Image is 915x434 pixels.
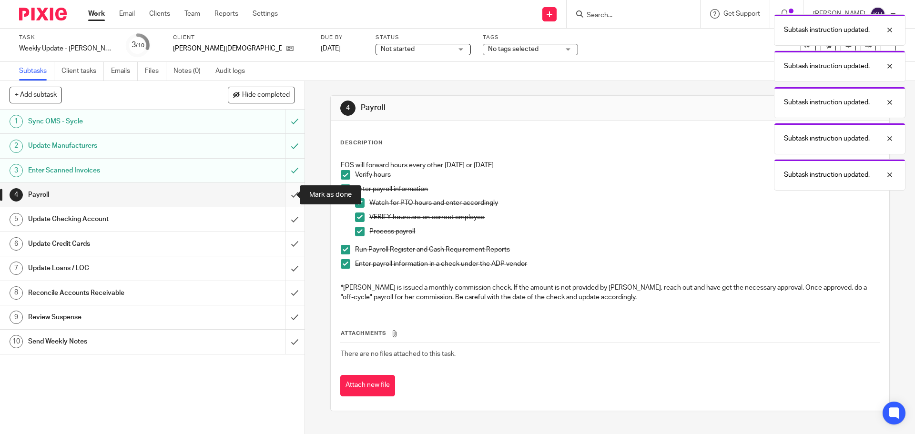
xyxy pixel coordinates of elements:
p: Subtask instruction updated. [784,134,870,143]
p: Description [340,139,383,147]
p: Verify hours [355,170,879,180]
a: Email [119,9,135,19]
label: Task [19,34,114,41]
button: Hide completed [228,87,295,103]
p: Subtask instruction updated. [784,98,870,107]
a: Subtasks [19,62,54,81]
a: Team [184,9,200,19]
a: Settings [253,9,278,19]
h1: Update Loans / LOC [28,261,193,275]
h1: Update Manufacturers [28,139,193,153]
label: Due by [321,34,364,41]
h1: Sync OMS - Sycle [28,114,193,129]
p: *[PERSON_NAME] is issued a monthly commission check. If the amount is not provided by [PERSON_NAM... [341,283,879,303]
a: Clients [149,9,170,19]
div: 6 [10,237,23,251]
p: Process payroll [369,227,879,236]
a: Notes (0) [173,62,208,81]
span: Hide completed [242,91,290,99]
p: Run Payroll Register and Cash Requirement Reports [355,245,879,254]
p: [PERSON_NAME][DEMOGRAPHIC_DATA] [173,44,282,53]
div: 8 [10,286,23,300]
img: Pixie [19,8,67,20]
div: 2 [10,140,23,153]
button: + Add subtask [10,87,62,103]
span: There are no files attached to this task. [341,351,456,357]
h1: Review Suspense [28,310,193,324]
div: 4 [10,188,23,202]
h1: Payroll [28,188,193,202]
a: Emails [111,62,138,81]
div: Weekly Update - [PERSON_NAME] [19,44,114,53]
label: Status [376,34,471,41]
p: Enter payroll information in a check under the ADP vendor [355,259,879,269]
div: 10 [10,335,23,348]
span: Not started [381,46,415,52]
p: Watch for PTO hours and enter accordingly [369,198,879,208]
a: Audit logs [215,62,252,81]
small: /10 [136,43,144,48]
a: Reports [214,9,238,19]
a: Files [145,62,166,81]
div: 3 [132,40,144,50]
h1: Update Checking Account [28,212,193,226]
div: 9 [10,311,23,324]
div: 1 [10,115,23,128]
h1: Update Credit Cards [28,237,193,251]
span: [DATE] [321,45,341,52]
p: Enter payroll information [355,184,879,194]
span: Attachments [341,331,386,336]
div: 3 [10,164,23,177]
h1: Payroll [361,103,630,113]
p: VERIFY hours are on correct employee [369,212,879,222]
div: Weekly Update - Kubick [19,44,114,53]
label: Client [173,34,309,41]
h1: Reconcile Accounts Receivable [28,286,193,300]
button: Attach new file [340,375,395,396]
h1: Send Weekly Notes [28,334,193,349]
a: Work [88,9,105,19]
img: svg%3E [870,7,885,22]
div: 4 [340,101,356,116]
p: Subtask instruction updated. [784,170,870,180]
div: 5 [10,213,23,226]
h1: Enter Scanned Invoices [28,163,193,178]
div: 7 [10,262,23,275]
p: Subtask instruction updated. [784,61,870,71]
p: FOS will forward hours every other [DATE] or [DATE] [341,161,879,170]
a: Client tasks [61,62,104,81]
p: Subtask instruction updated. [784,25,870,35]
